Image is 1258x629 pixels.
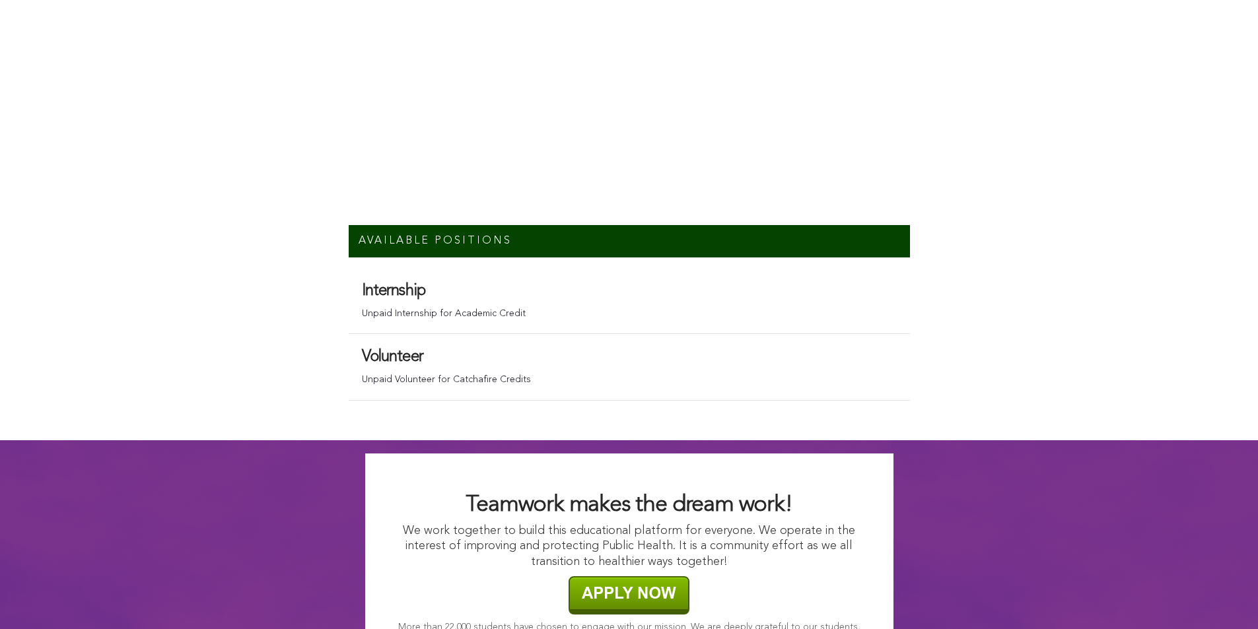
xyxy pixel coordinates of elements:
p: Unpaid Volunteer for Catchafire Credits [362,374,897,387]
iframe: Chat Widget [1192,566,1258,629]
h3: AVAILABLE POSITIONS [349,225,910,257]
p: We work together to build this educational platform for everyone. We operate in the interest of i... [392,523,867,570]
h2: Teamwork makes the dream work! [392,493,867,517]
img: APPLY NOW [569,576,689,614]
h3: Volunteer [362,347,897,367]
p: Unpaid Internship for Academic Credit [362,308,897,321]
h3: Internship [362,281,897,301]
